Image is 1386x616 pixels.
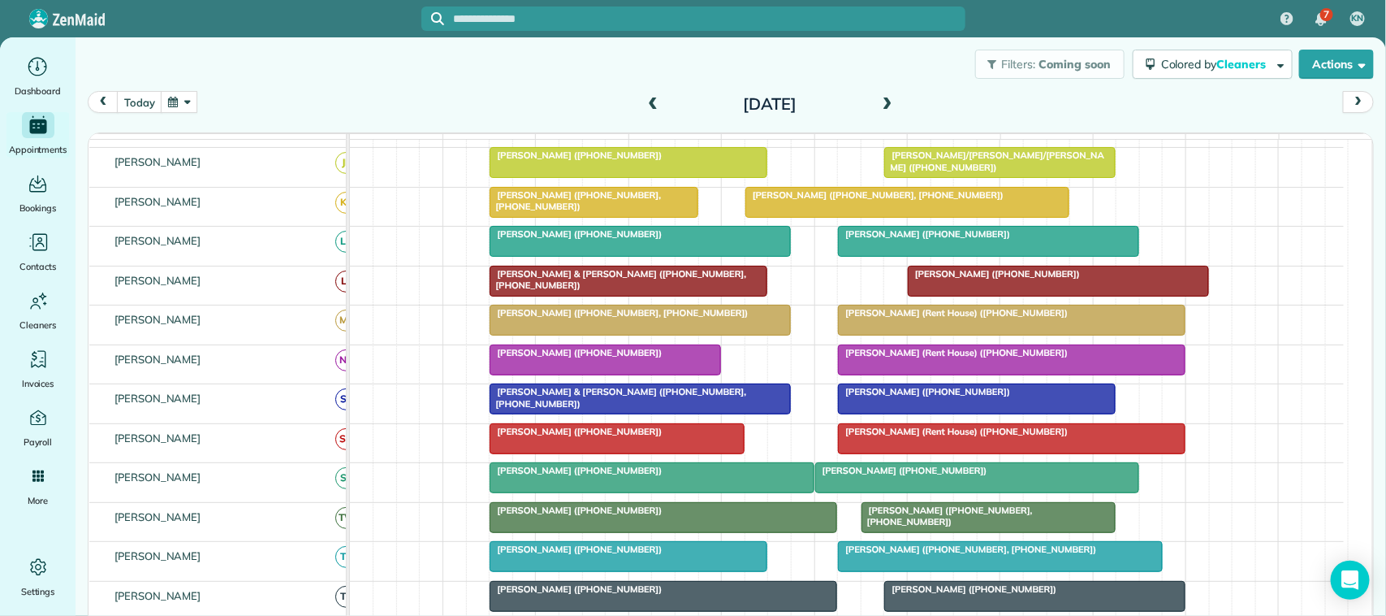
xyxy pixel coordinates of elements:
svg: Focus search [431,12,444,25]
span: [PERSON_NAME] ([PHONE_NUMBER]) [489,426,663,437]
span: [PERSON_NAME] ([PHONE_NUMBER]) [907,268,1081,280]
button: Focus search [421,12,444,25]
button: next [1343,91,1374,113]
span: [PERSON_NAME] [111,589,205,602]
span: [PERSON_NAME] ([PHONE_NUMBER]) [489,347,663,358]
div: 7 unread notifications [1304,2,1338,37]
span: [PERSON_NAME] ([PHONE_NUMBER]) [489,505,663,516]
span: 3pm [1094,137,1122,150]
span: [PERSON_NAME] (Rent House) ([PHONE_NUMBER]) [837,347,1069,358]
span: 11am [722,137,758,150]
button: today [117,91,162,113]
span: Coming soon [1038,57,1112,72]
h2: [DATE] [668,95,871,113]
span: SP [335,467,357,489]
span: [PERSON_NAME] ([PHONE_NUMBER]) [814,465,988,476]
span: [PERSON_NAME] ([PHONE_NUMBER], [PHONE_NUMBER]) [745,189,1004,201]
span: [PERSON_NAME] & [PERSON_NAME] ([PHONE_NUMBER], [PHONE_NUMBER]) [489,268,746,291]
span: [PERSON_NAME] ([PHONE_NUMBER], [PHONE_NUMBER]) [837,544,1097,555]
span: KN [1352,12,1364,25]
span: 4pm [1186,137,1215,150]
span: [PERSON_NAME] ([PHONE_NUMBER]) [489,544,663,555]
span: [PERSON_NAME] ([PHONE_NUMBER], [PHONE_NUMBER]) [489,307,749,319]
span: [PERSON_NAME] [111,432,205,445]
button: Colored byCleaners [1133,50,1293,79]
span: Dashboard [15,83,61,99]
span: JR [335,152,357,174]
a: Bookings [6,171,69,216]
span: [PERSON_NAME] [111,471,205,484]
button: prev [88,91,119,113]
span: [PERSON_NAME]/[PERSON_NAME]/[PERSON_NAME] ([PHONE_NUMBER]) [883,150,1104,172]
span: Contacts [19,258,56,275]
span: Colored by [1161,57,1272,72]
a: Appointments [6,112,69,158]
span: LF [335,271,357,293]
span: 10am [629,137,666,150]
a: Cleaners [6,288,69,333]
span: LS [335,231,357,253]
span: 7am [350,137,380,150]
span: KB [335,192,357,214]
span: [PERSON_NAME] ([PHONE_NUMBER], [PHONE_NUMBER]) [861,505,1033,527]
span: Bookings [19,200,57,216]
span: [PERSON_NAME] (Rent House) ([PHONE_NUMBER]) [837,426,1069,437]
span: 12pm [815,137,850,150]
span: [PERSON_NAME] ([PHONE_NUMBER]) [489,228,663,240]
span: SB [335,388,357,410]
a: Invoices [6,346,69,392]
span: More [28,492,48,509]
span: [PERSON_NAME] [111,392,205,405]
span: 1pm [908,137,936,150]
button: Actions [1299,50,1374,79]
span: [PERSON_NAME] [111,353,205,366]
a: Dashboard [6,54,69,99]
span: Appointments [9,141,67,158]
span: [PERSON_NAME] [111,195,205,208]
span: [PERSON_NAME] ([PHONE_NUMBER]) [837,228,1011,240]
span: Invoices [22,375,54,392]
span: TW [335,507,357,529]
a: Contacts [6,229,69,275]
span: [PERSON_NAME] [111,155,205,168]
span: TP [335,546,357,568]
span: 2pm [1001,137,1030,150]
span: [PERSON_NAME] ([PHONE_NUMBER]) [837,386,1011,397]
span: [PERSON_NAME] [111,313,205,326]
span: Cleaners [1217,57,1269,72]
span: TD [335,586,357,608]
a: Settings [6,554,69,600]
span: [PERSON_NAME] [111,510,205,523]
div: Open Intercom Messenger [1331,561,1370,600]
span: [PERSON_NAME] [111,549,205,562]
span: [PERSON_NAME] ([PHONE_NUMBER], [PHONE_NUMBER]) [489,189,661,212]
span: SM [335,428,357,450]
span: Filters: [1002,57,1036,72]
span: [PERSON_NAME] (Rent House) ([PHONE_NUMBER]) [837,307,1069,319]
span: Settings [21,583,55,600]
span: [PERSON_NAME] ([PHONE_NUMBER]) [883,583,1057,595]
span: [PERSON_NAME] [111,234,205,247]
span: [PERSON_NAME] ([PHONE_NUMBER]) [489,150,663,161]
span: NN [335,349,357,371]
span: [PERSON_NAME] ([PHONE_NUMBER]) [489,465,663,476]
span: 9am [536,137,566,150]
a: Payroll [6,405,69,450]
span: 7 [1323,8,1329,21]
span: 8am [443,137,473,150]
span: [PERSON_NAME] ([PHONE_NUMBER]) [489,583,663,595]
span: MB [335,310,357,332]
span: 5pm [1280,137,1308,150]
span: [PERSON_NAME] & [PERSON_NAME] ([PHONE_NUMBER], [PHONE_NUMBER]) [489,386,746,409]
span: Cleaners [19,317,56,333]
span: [PERSON_NAME] [111,274,205,287]
span: Payroll [24,434,53,450]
